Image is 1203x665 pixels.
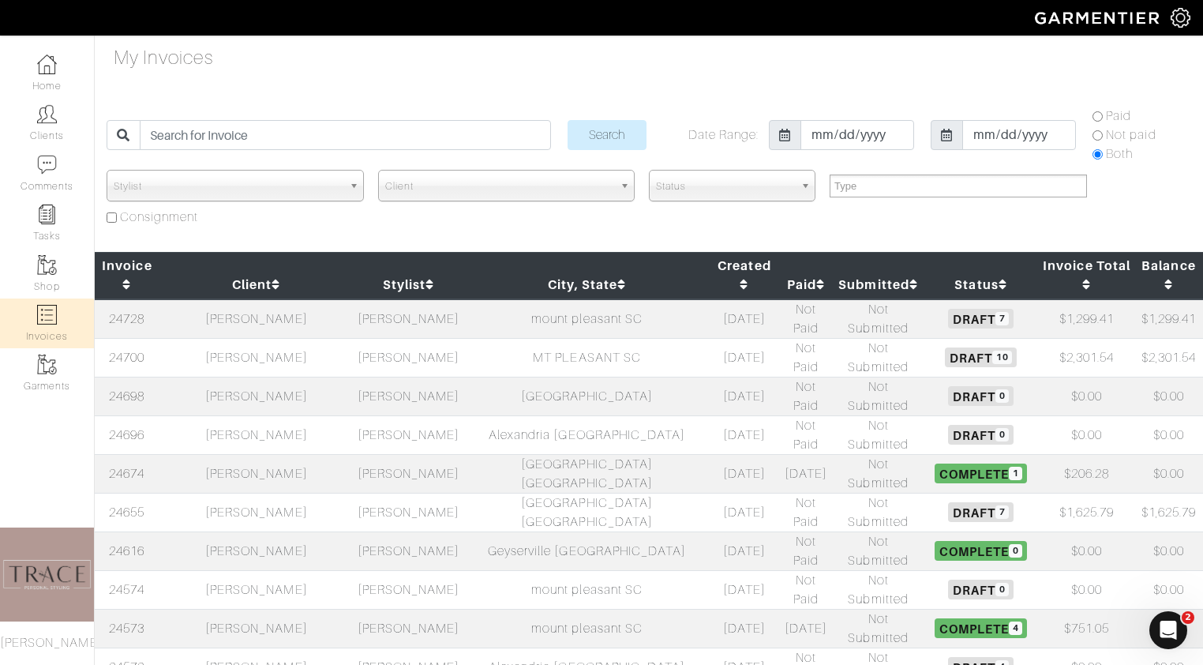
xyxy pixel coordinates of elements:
label: Consignment [120,208,199,227]
span: 0 [995,583,1009,596]
td: [GEOGRAPHIC_DATA] [463,377,710,415]
td: $0.00 [1134,415,1203,454]
span: 4 [1009,622,1022,635]
span: 7 [995,312,1009,325]
span: 0 [1009,544,1022,558]
td: $751.05 [1039,609,1134,648]
td: [DATE] [710,415,778,454]
span: 7 [995,505,1009,519]
span: 0 [995,428,1009,441]
img: comment-icon-a0a6a9ef722e966f86d9cbdc48e553b5cf19dbc54f86b18d962a5391bc8f6eb6.png [37,155,57,175]
td: [PERSON_NAME] [354,609,463,648]
span: Draft [945,348,1017,366]
span: Complete [935,541,1027,560]
td: Not Paid [778,377,834,415]
span: Stylist [114,171,343,202]
span: Client [385,171,614,202]
td: [PERSON_NAME] [159,493,354,532]
td: [DATE] [710,609,778,648]
td: $0.00 [1039,570,1134,609]
span: Draft [948,425,1014,444]
td: Not Submitted [834,454,923,493]
img: gear-icon-white-bd11855cb880d31180b6d7d6211b90ccbf57a29d726f0c71d8c61bd08dd39cc2.png [1171,8,1190,28]
span: 1 [1009,467,1022,480]
td: [PERSON_NAME] [354,377,463,415]
td: [DATE] [710,493,778,532]
td: Not Submitted [834,415,923,454]
td: $1,625.79 [1134,493,1203,532]
td: Not Submitted [834,493,923,532]
td: $206.28 [1039,454,1134,493]
h4: My Invoices [114,47,214,70]
td: [PERSON_NAME] [159,570,354,609]
img: garments-icon-b7da505a4dc4fd61783c78ac3ca0ef83fa9d6f193b1c9dc38574b1d14d53ca28.png [37,255,57,275]
a: 24573 [109,622,144,636]
td: Not Submitted [834,338,923,377]
td: [PERSON_NAME] [159,454,354,493]
a: 24696 [109,428,144,442]
td: [PERSON_NAME] [159,299,354,339]
td: Not Submitted [834,609,923,648]
td: [DATE] [778,454,834,493]
label: Paid [1106,107,1131,126]
a: 24655 [109,505,144,520]
a: Status [954,277,1006,292]
td: [DATE] [778,609,834,648]
img: orders-icon-0abe47150d42831381b5fb84f609e132dff9fe21cb692f30cb5eec754e2cba89.png [37,305,57,325]
img: clients-icon-6bae9207a08558b7cb47a8932f037763ab4055f8c8b6bfacd5dc20c3e0201464.png [37,104,57,124]
td: Not Paid [778,338,834,377]
td: $0.00 [1039,532,1134,570]
td: Geyserville [GEOGRAPHIC_DATA] [463,532,710,570]
a: Invoice [102,258,152,292]
td: $0.00 [1039,415,1134,454]
a: Invoice Total [1043,258,1130,292]
span: 2 [1182,611,1194,624]
td: Alexandria [GEOGRAPHIC_DATA] [463,415,710,454]
td: mount pleasant SC [463,299,710,339]
td: [PERSON_NAME] [159,377,354,415]
td: $0.00 [1134,532,1203,570]
a: 24616 [109,544,144,558]
img: reminder-icon-8004d30b9f0a5d33ae49ab947aed9ed385cf756f9e5892f1edd6e32f2345188e.png [37,205,57,224]
td: Not Submitted [834,532,923,570]
td: Not Paid [778,493,834,532]
span: Draft [948,502,1014,521]
td: MT PLEASANT SC [463,338,710,377]
td: [PERSON_NAME] [354,570,463,609]
input: Search for Invoice [140,120,550,150]
td: $0.00 [1134,377,1203,415]
td: Not Paid [778,532,834,570]
a: Stylist [383,277,434,292]
td: Not Submitted [834,299,923,339]
span: Draft [948,580,1014,599]
td: $0.00 [1039,377,1134,415]
span: Status [656,171,794,202]
td: [PERSON_NAME] [354,415,463,454]
td: Not Submitted [834,377,923,415]
td: [DATE] [710,454,778,493]
td: [PERSON_NAME] [354,299,463,339]
td: $0.00 [1134,570,1203,609]
td: [PERSON_NAME] [354,454,463,493]
a: 24700 [109,351,144,365]
td: [PERSON_NAME] [159,415,354,454]
input: Search [568,120,646,150]
td: Not Paid [778,570,834,609]
a: 24574 [109,583,144,597]
a: Submitted [838,277,918,292]
a: City, State [548,277,627,292]
td: Not Submitted [834,570,923,609]
td: [DATE] [710,299,778,339]
td: Not Paid [778,415,834,454]
label: Date Range: [688,126,759,145]
a: 24674 [109,467,144,481]
td: $1,299.41 [1039,299,1134,339]
td: mount pleasant SC [463,570,710,609]
span: Complete [935,618,1027,637]
span: Draft [948,309,1014,328]
td: [PERSON_NAME] [159,338,354,377]
img: dashboard-icon-dbcd8f5a0b271acd01030246c82b418ddd0df26cd7fceb0bd07c9910d44c42f6.png [37,54,57,74]
iframe: Intercom live chat [1149,611,1187,649]
td: $0.00 [1134,609,1203,648]
a: Balance [1141,258,1195,292]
